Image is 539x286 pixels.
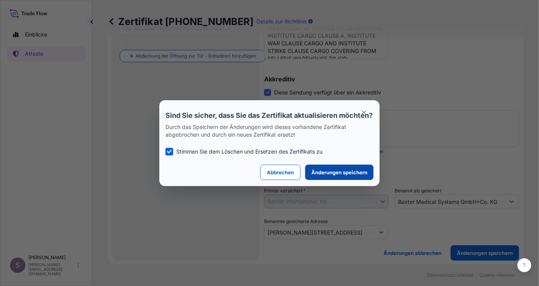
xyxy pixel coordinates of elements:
p: Stimmen Sie dem Löschen und Ersetzen des Zertifikats zu [176,148,322,155]
p: Sind Sie sicher, dass Sie das Zertifikat aktualisieren möchten? [165,111,374,120]
p: Änderungen speichern [311,169,367,176]
p: Abbrechen [267,169,294,176]
p: Durch das Speichern der Änderungen wird dieses vorhandene Zertifikat abgebrochen und durch ein ne... [165,123,374,139]
button: Änderungen speichern [305,165,374,180]
button: Abbrechen [260,165,301,180]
